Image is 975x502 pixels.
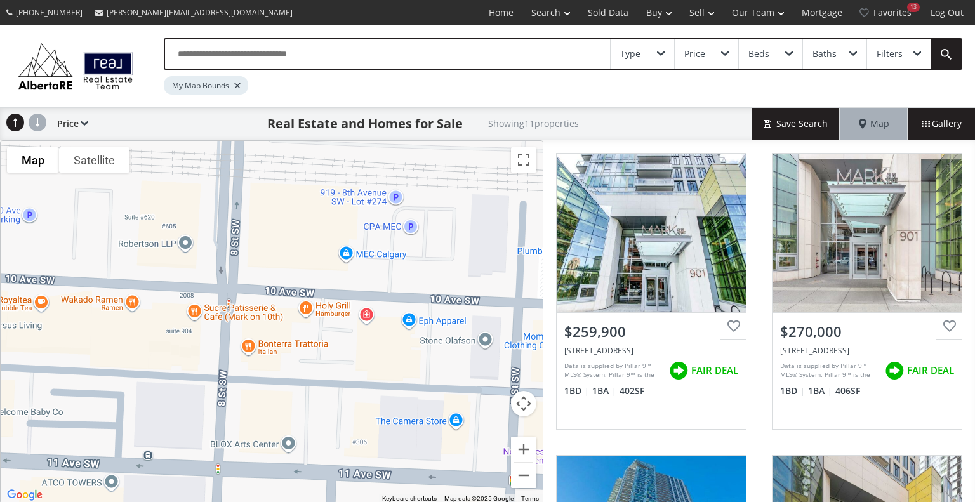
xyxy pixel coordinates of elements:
div: Baths [812,50,837,58]
a: [PERSON_NAME][EMAIL_ADDRESS][DOMAIN_NAME] [89,1,299,24]
h1: Real Estate and Homes for Sale [267,115,463,133]
div: 13 [907,3,920,12]
div: 901 10 Avenue SW #509, Calgary, AB T2R0B5 [780,345,954,356]
a: $259,900[STREET_ADDRESS]Data is supplied by Pillar 9™ MLS® System. Pillar 9™ is the owner of the ... [543,140,759,442]
div: Data is supplied by Pillar 9™ MLS® System. Pillar 9™ is the owner of the copyright in its MLS® Sy... [780,361,879,380]
button: Toggle fullscreen view [511,147,536,173]
a: $270,000[STREET_ADDRESS]Data is supplied by Pillar 9™ MLS® System. Pillar 9™ is the owner of the ... [759,140,975,442]
button: Map camera controls [511,391,536,416]
span: 1 BD [780,385,805,397]
span: [PHONE_NUMBER] [16,7,83,18]
span: 402 SF [620,385,644,397]
div: Map [840,108,908,140]
div: 901 10 Avenue SW #2309, Calgary, AB T2R 0B5 [564,345,738,356]
img: Logo [13,40,138,92]
span: 1 BA [592,385,616,397]
span: 1 BD [564,385,589,397]
img: rating icon [882,358,907,383]
div: Data is supplied by Pillar 9™ MLS® System. Pillar 9™ is the owner of the copyright in its MLS® Sy... [564,361,663,380]
div: Price [684,50,705,58]
div: Gallery [908,108,975,140]
div: Beds [748,50,769,58]
button: Zoom out [511,463,536,488]
div: $259,900 [564,322,738,341]
button: Zoom in [511,437,536,462]
span: [PERSON_NAME][EMAIL_ADDRESS][DOMAIN_NAME] [107,7,293,18]
span: FAIR DEAL [907,364,954,377]
div: $270,000 [780,322,954,341]
span: Map [859,117,889,130]
span: Gallery [922,117,962,130]
a: Terms [521,495,539,502]
span: FAIR DEAL [691,364,738,377]
div: Price [51,108,88,140]
button: Show satellite imagery [59,147,129,173]
button: Save Search [752,108,840,140]
div: Type [620,50,640,58]
span: 406 SF [835,385,860,397]
span: Map data ©2025 Google [444,495,514,502]
div: Filters [877,50,903,58]
button: Show street map [7,147,59,173]
h2: Showing 11 properties [488,119,579,128]
span: 1 BA [808,385,832,397]
div: My Map Bounds [164,76,248,95]
img: rating icon [666,358,691,383]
